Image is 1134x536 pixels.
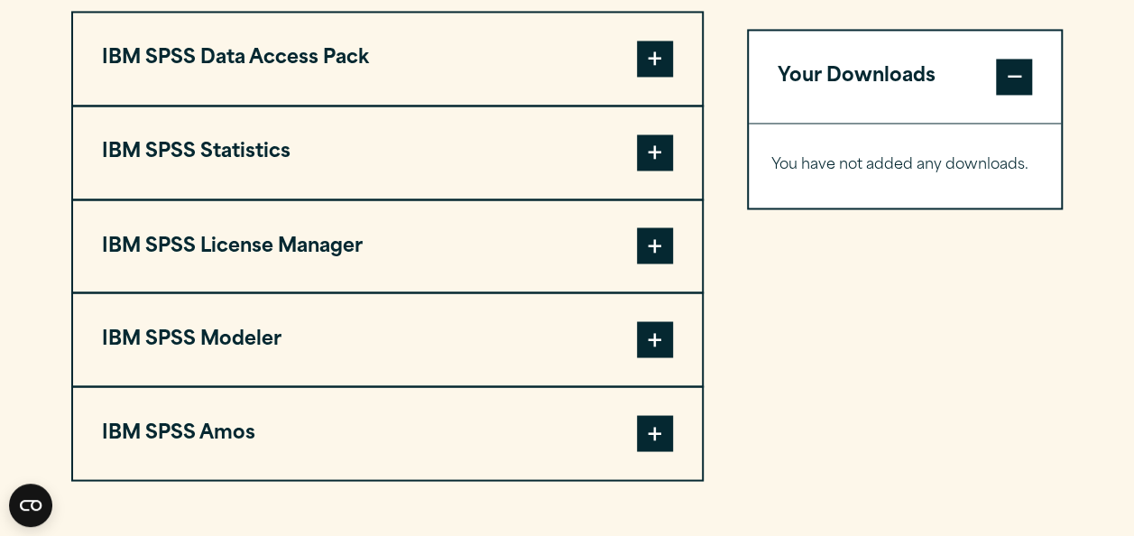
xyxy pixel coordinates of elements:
div: Your Downloads [749,123,1062,208]
button: IBM SPSS License Manager [73,200,702,292]
button: Open CMP widget [9,484,52,527]
button: Your Downloads [749,31,1062,123]
button: IBM SPSS Modeler [73,293,702,385]
button: IBM SPSS Data Access Pack [73,13,702,105]
p: You have not added any downloads. [771,152,1039,179]
button: IBM SPSS Amos [73,387,702,479]
button: IBM SPSS Statistics [73,106,702,199]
